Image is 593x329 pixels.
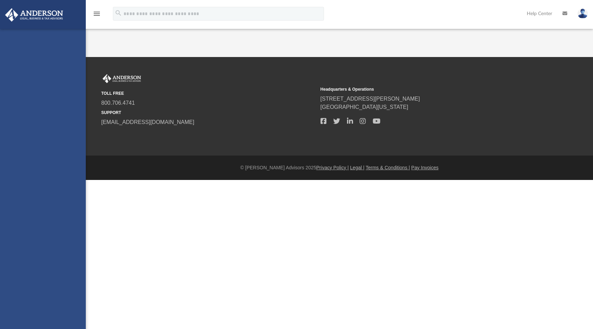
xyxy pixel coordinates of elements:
[321,86,535,92] small: Headquarters & Operations
[366,165,410,170] a: Terms & Conditions |
[321,104,408,110] a: [GEOGRAPHIC_DATA][US_STATE]
[316,165,349,170] a: Privacy Policy |
[101,90,316,97] small: TOLL FREE
[86,164,593,171] div: © [PERSON_NAME] Advisors 2025
[101,119,194,125] a: [EMAIL_ADDRESS][DOMAIN_NAME]
[93,10,101,18] i: menu
[350,165,364,170] a: Legal |
[115,9,122,17] i: search
[93,13,101,18] a: menu
[578,9,588,19] img: User Pic
[321,96,420,102] a: [STREET_ADDRESS][PERSON_NAME]
[101,110,316,116] small: SUPPORT
[3,8,65,22] img: Anderson Advisors Platinum Portal
[411,165,438,170] a: Pay Invoices
[101,74,142,83] img: Anderson Advisors Platinum Portal
[101,100,135,106] a: 800.706.4741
